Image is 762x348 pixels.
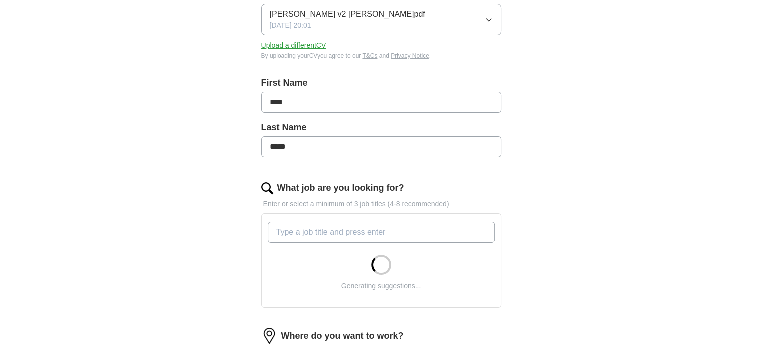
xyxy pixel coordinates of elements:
[261,182,273,194] img: search.png
[391,52,429,59] a: Privacy Notice
[362,52,377,59] a: T&Cs
[270,8,425,20] span: [PERSON_NAME] v2 [PERSON_NAME]pdf
[261,121,501,134] label: Last Name
[341,281,421,291] div: Generating suggestions...
[268,222,495,243] input: Type a job title and press enter
[281,329,404,343] label: Where do you want to work?
[261,4,501,35] button: [PERSON_NAME] v2 [PERSON_NAME]pdf[DATE] 20:01
[261,328,277,344] img: location.png
[261,51,501,60] div: By uploading your CV you agree to our and .
[261,40,326,51] button: Upload a differentCV
[277,181,404,195] label: What job are you looking for?
[261,199,501,209] p: Enter or select a minimum of 3 job titles (4-8 recommended)
[270,20,311,31] span: [DATE] 20:01
[261,76,501,90] label: First Name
